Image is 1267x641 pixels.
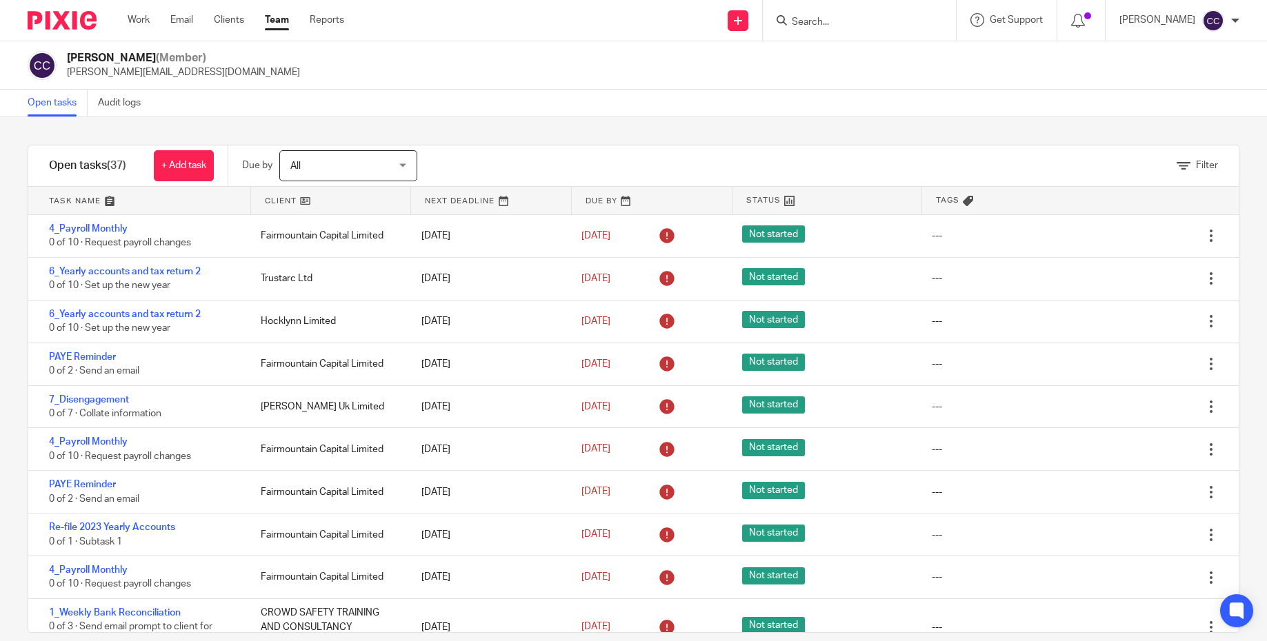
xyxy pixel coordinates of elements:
[49,267,201,276] a: 6_Yearly accounts and tax return 2
[49,159,126,173] h1: Open tasks
[932,570,942,584] div: ---
[742,268,805,285] span: Not started
[936,194,959,206] span: Tags
[214,13,244,27] a: Clients
[247,265,408,292] div: Trustarc Ltd
[128,13,150,27] a: Work
[408,521,568,549] div: [DATE]
[156,52,206,63] span: (Member)
[49,395,129,405] a: 7_Disengagement
[49,565,128,575] a: 4_Payroll Monthly
[581,529,610,539] span: [DATE]
[932,442,942,456] div: ---
[932,357,942,371] div: ---
[742,225,805,243] span: Not started
[107,160,126,171] span: (37)
[581,487,610,497] span: [DATE]
[310,13,344,27] a: Reports
[49,224,128,234] a: 4_Payroll Monthly
[28,90,88,116] a: Open tasks
[247,436,408,463] div: Fairmountain Capital Limited
[742,439,805,456] span: Not started
[742,525,805,542] span: Not started
[408,613,568,641] div: [DATE]
[581,445,610,454] span: [DATE]
[408,393,568,420] div: [DATE]
[154,150,214,181] a: + Add task
[49,238,191,248] span: 0 of 10 · Request payroll changes
[581,231,610,241] span: [DATE]
[742,482,805,499] span: Not started
[49,522,175,532] a: Re-file 2023 Yearly Accounts
[49,281,170,290] span: 0 of 10 · Set up the new year
[746,194,781,206] span: Status
[408,350,568,378] div: [DATE]
[408,478,568,506] div: [DATE]
[67,65,300,79] p: [PERSON_NAME][EMAIL_ADDRESS][DOMAIN_NAME]
[581,572,610,582] span: [DATE]
[247,307,408,335] div: Hocklynn Limited
[265,13,289,27] a: Team
[1119,13,1195,27] p: [PERSON_NAME]
[49,537,122,547] span: 0 of 1 · Subtask 1
[932,272,942,285] div: ---
[742,354,805,371] span: Not started
[290,161,301,171] span: All
[247,478,408,506] div: Fairmountain Capital Limited
[932,485,942,499] div: ---
[581,316,610,326] span: [DATE]
[408,436,568,463] div: [DATE]
[408,307,568,335] div: [DATE]
[98,90,151,116] a: Audit logs
[49,352,116,362] a: PAYE Reminder
[742,311,805,328] span: Not started
[932,314,942,328] div: ---
[581,274,610,283] span: [DATE]
[247,350,408,378] div: Fairmountain Capital Limited
[49,366,139,376] span: 0 of 2 · Send an email
[247,563,408,591] div: Fairmountain Capital Limited
[49,409,161,418] span: 0 of 7 · Collate information
[49,480,116,489] a: PAYE Reminder
[1202,10,1224,32] img: svg%3E
[49,437,128,447] a: 4_Payroll Monthly
[49,323,170,333] span: 0 of 10 · Set up the new year
[49,580,191,589] span: 0 of 10 · Request payroll changes
[247,521,408,549] div: Fairmountain Capital Limited
[932,528,942,542] div: ---
[242,159,272,172] p: Due by
[28,51,57,80] img: svg%3E
[581,622,610,632] span: [DATE]
[408,222,568,250] div: [DATE]
[932,229,942,243] div: ---
[990,15,1043,25] span: Get Support
[790,17,915,29] input: Search
[49,494,139,504] span: 0 of 2 · Send an email
[408,265,568,292] div: [DATE]
[932,400,942,414] div: ---
[49,451,191,461] span: 0 of 10 · Request payroll changes
[932,620,942,634] div: ---
[28,11,97,30] img: Pixie
[1196,161,1218,170] span: Filter
[49,309,201,319] a: 6_Yearly accounts and tax return 2
[742,617,805,634] span: Not started
[408,563,568,591] div: [DATE]
[742,396,805,414] span: Not started
[247,222,408,250] div: Fairmountain Capital Limited
[581,359,610,369] span: [DATE]
[67,51,300,65] h2: [PERSON_NAME]
[581,402,610,411] span: [DATE]
[742,567,805,584] span: Not started
[49,608,181,618] a: 1_Weekly Bank Reconciliation
[170,13,193,27] a: Email
[247,393,408,420] div: [PERSON_NAME] Uk Limited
